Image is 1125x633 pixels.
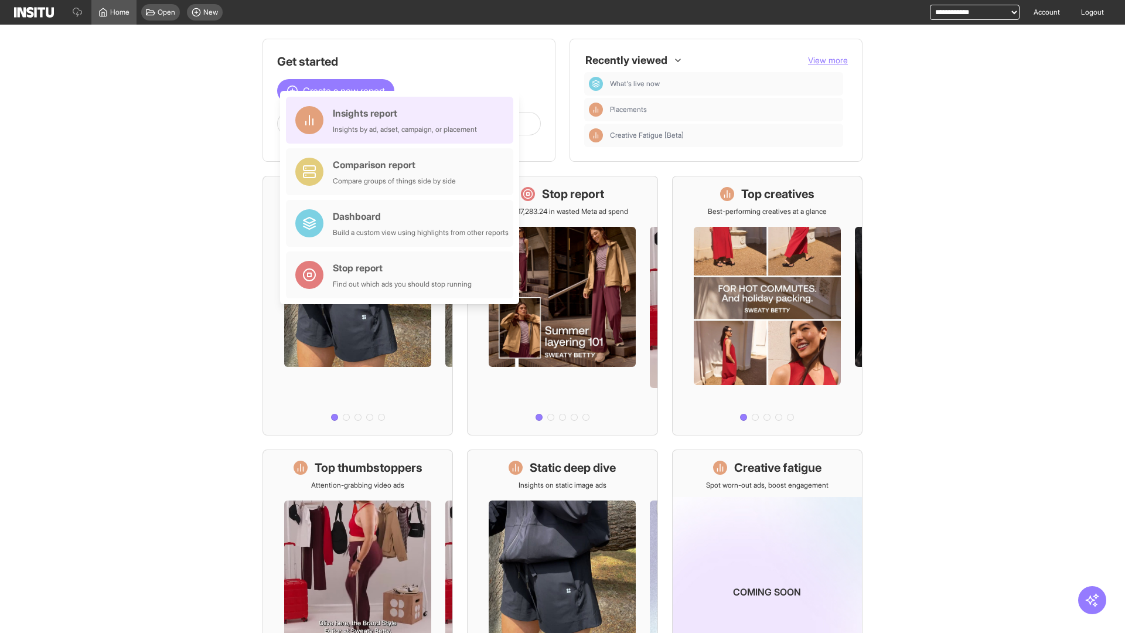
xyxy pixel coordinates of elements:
[333,228,509,237] div: Build a custom view using highlights from other reports
[808,55,848,66] button: View more
[203,8,218,17] span: New
[315,460,422,476] h1: Top thumbstoppers
[277,53,541,70] h1: Get started
[741,186,814,202] h1: Top creatives
[333,125,477,134] div: Insights by ad, adset, campaign, or placement
[672,176,862,435] a: Top creativesBest-performing creatives at a glance
[262,176,453,435] a: What's live nowSee all active ads instantly
[333,158,456,172] div: Comparison report
[277,79,394,103] button: Create a new report
[333,106,477,120] div: Insights report
[14,7,54,18] img: Logo
[530,460,616,476] h1: Static deep dive
[333,280,472,289] div: Find out which ads you should stop running
[589,103,603,117] div: Insights
[158,8,175,17] span: Open
[333,176,456,186] div: Compare groups of things side by side
[519,481,606,490] p: Insights on static image ads
[333,261,472,275] div: Stop report
[333,209,509,223] div: Dashboard
[110,8,129,17] span: Home
[610,79,838,89] span: What's live now
[708,207,827,216] p: Best-performing creatives at a glance
[610,79,660,89] span: What's live now
[610,131,684,140] span: Creative Fatigue [Beta]
[589,77,603,91] div: Dashboard
[808,55,848,65] span: View more
[542,186,604,202] h1: Stop report
[610,105,838,114] span: Placements
[497,207,628,216] p: Save £17,283.24 in wasted Meta ad spend
[589,128,603,142] div: Insights
[303,84,385,98] span: Create a new report
[311,481,404,490] p: Attention-grabbing video ads
[610,131,838,140] span: Creative Fatigue [Beta]
[610,105,647,114] span: Placements
[467,176,657,435] a: Stop reportSave £17,283.24 in wasted Meta ad spend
